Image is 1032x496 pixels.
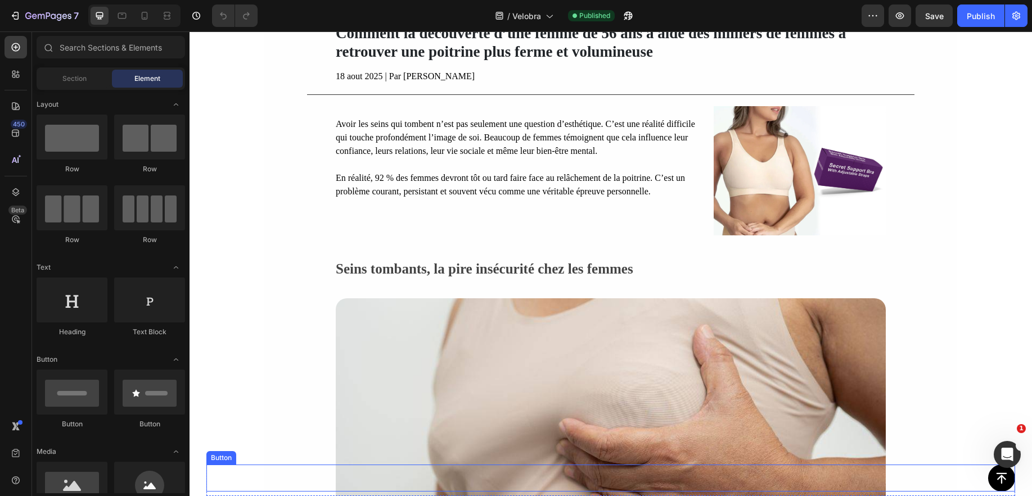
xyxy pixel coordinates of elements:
iframe: Design area [190,31,1032,496]
span: Velobra [512,10,541,22]
div: Row [114,164,185,174]
div: Beta [8,206,27,215]
font: Avoir les seins qui tombent n’est pas seulement une question d’esthétique. C’est une réalité diff... [146,88,506,124]
font: En réalité, 92 % des femmes devront tôt ou tard faire face au relâchement de la poitrine. C’est u... [146,142,495,165]
span: Toggle open [167,351,185,368]
p: 7 [74,9,79,22]
div: Row [37,235,107,245]
span: Button [37,354,57,365]
button: 7 [4,4,84,27]
div: Heading [37,327,107,337]
span: Element [134,74,160,84]
span: Toggle open [167,443,185,461]
div: Text Block [114,327,185,337]
div: Publish [967,10,995,22]
span: / [507,10,510,22]
span: Text [37,262,51,272]
span: 1 [1017,424,1026,433]
input: Search Sections & Elements [37,36,185,58]
span: Layout [37,99,58,110]
div: Button [37,419,107,429]
div: Row [37,164,107,174]
span: Published [579,11,610,21]
span: Toggle open [167,95,185,113]
font: Seins tombants, la pire insécurité chez les femmes [146,230,444,245]
div: Button [114,419,185,429]
span: Media [37,447,56,457]
button: Save [916,4,953,27]
span: Section [62,74,87,84]
div: Undo/Redo [212,4,258,27]
div: 450 [11,120,27,129]
span: Toggle open [167,258,185,276]
font: 18 aout 2025 | Par [PERSON_NAME] [146,40,285,49]
div: Row [114,235,185,245]
span: Save [925,11,944,21]
iframe: Intercom live chat [994,441,1021,468]
button: Publish [957,4,1004,27]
